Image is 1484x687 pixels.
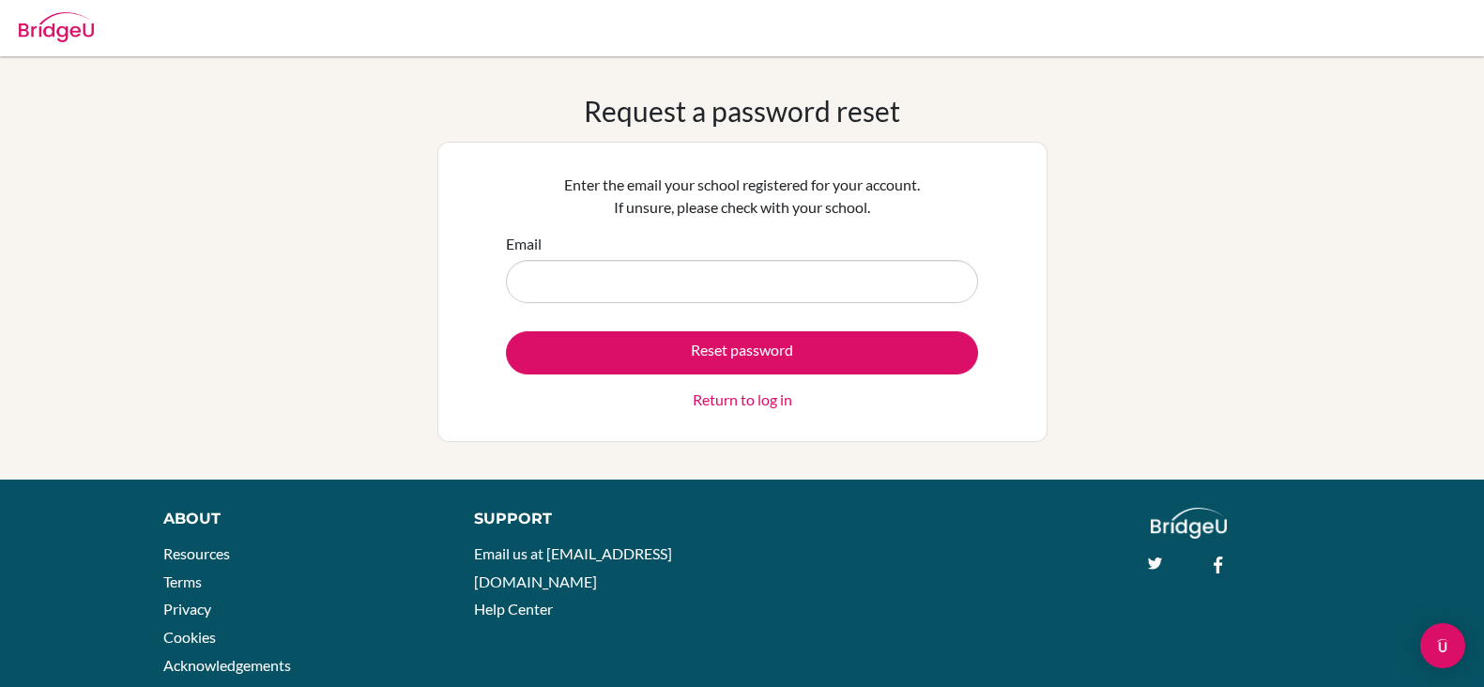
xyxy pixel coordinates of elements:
div: About [163,508,432,530]
a: Help Center [474,600,553,618]
h1: Request a password reset [584,94,900,128]
div: Support [474,508,722,530]
img: Bridge-U [19,12,94,42]
img: logo_white@2x-f4f0deed5e89b7ecb1c2cc34c3e3d731f90f0f143d5ea2071677605dd97b5244.png [1151,508,1227,539]
a: Terms [163,572,202,590]
div: Open Intercom Messenger [1420,623,1465,668]
a: Cookies [163,628,216,646]
p: Enter the email your school registered for your account. If unsure, please check with your school. [506,174,978,219]
a: Privacy [163,600,211,618]
button: Reset password [506,331,978,374]
label: Email [506,233,542,255]
a: Email us at [EMAIL_ADDRESS][DOMAIN_NAME] [474,544,672,590]
a: Return to log in [693,389,792,411]
a: Acknowledgements [163,656,291,674]
a: Resources [163,544,230,562]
